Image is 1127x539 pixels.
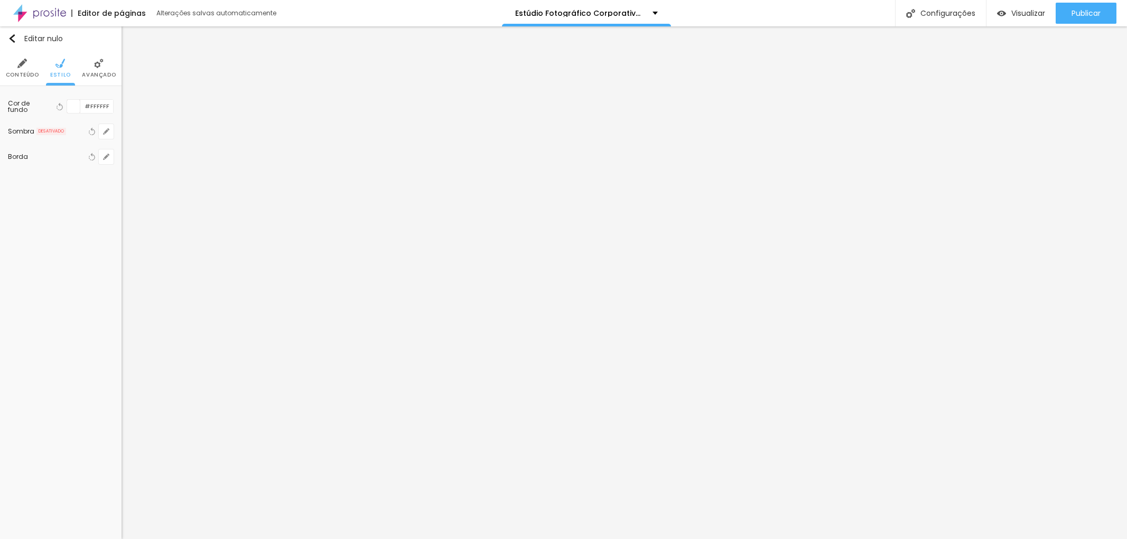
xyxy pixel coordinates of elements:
font: Estúdio Fotográfico Corporativo em [GEOGRAPHIC_DATA] [515,8,742,18]
button: Publicar [1056,3,1116,24]
img: Ícone [55,59,65,68]
div: Cor de fundo [8,100,50,113]
img: view-1.svg [997,9,1006,18]
img: Ícone [8,34,16,43]
iframe: Editor [122,26,1127,539]
span: DESATIVADO [36,128,66,135]
img: Ícone [94,59,104,68]
div: Borda [8,154,86,160]
div: Sombra [8,128,34,135]
font: Alterações salvas automaticamente [156,8,276,17]
font: Configurações [920,8,975,18]
button: Visualizar [986,3,1056,24]
img: Ícone [17,59,27,68]
font: Editar nulo [24,33,63,44]
font: Visualizar [1011,8,1045,18]
font: Estilo [50,71,71,79]
font: Editor de páginas [78,8,146,18]
font: Publicar [1072,8,1101,18]
font: Conteúdo [6,71,39,79]
font: Avançado [82,71,116,79]
img: Ícone [906,9,915,18]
